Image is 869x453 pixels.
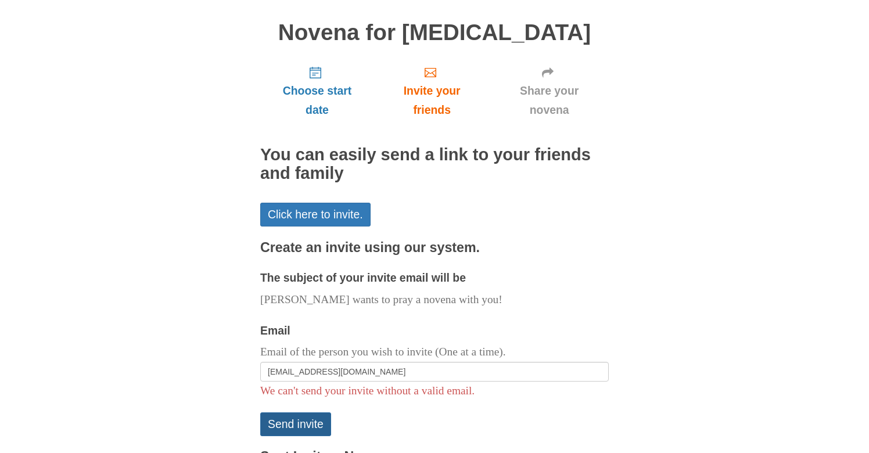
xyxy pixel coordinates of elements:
button: Send invite [260,412,331,436]
a: Click here to invite. [260,203,371,227]
span: Share your novena [501,81,597,120]
input: Email [260,362,609,382]
a: Choose start date [260,56,374,125]
span: Choose start date [272,81,362,120]
label: Email [260,321,290,340]
a: Invite your friends [374,56,490,125]
span: We can't send your invite without a valid email. [260,384,475,397]
label: The subject of your invite email will be [260,268,466,287]
p: Email of the person you wish to invite (One at a time). [260,343,609,362]
h1: Novena for [MEDICAL_DATA] [260,20,609,45]
p: [PERSON_NAME] wants to pray a novena with you! [260,290,609,310]
h2: You can easily send a link to your friends and family [260,146,609,183]
a: Share your novena [490,56,609,125]
span: Invite your friends [386,81,478,120]
h3: Create an invite using our system. [260,240,609,256]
